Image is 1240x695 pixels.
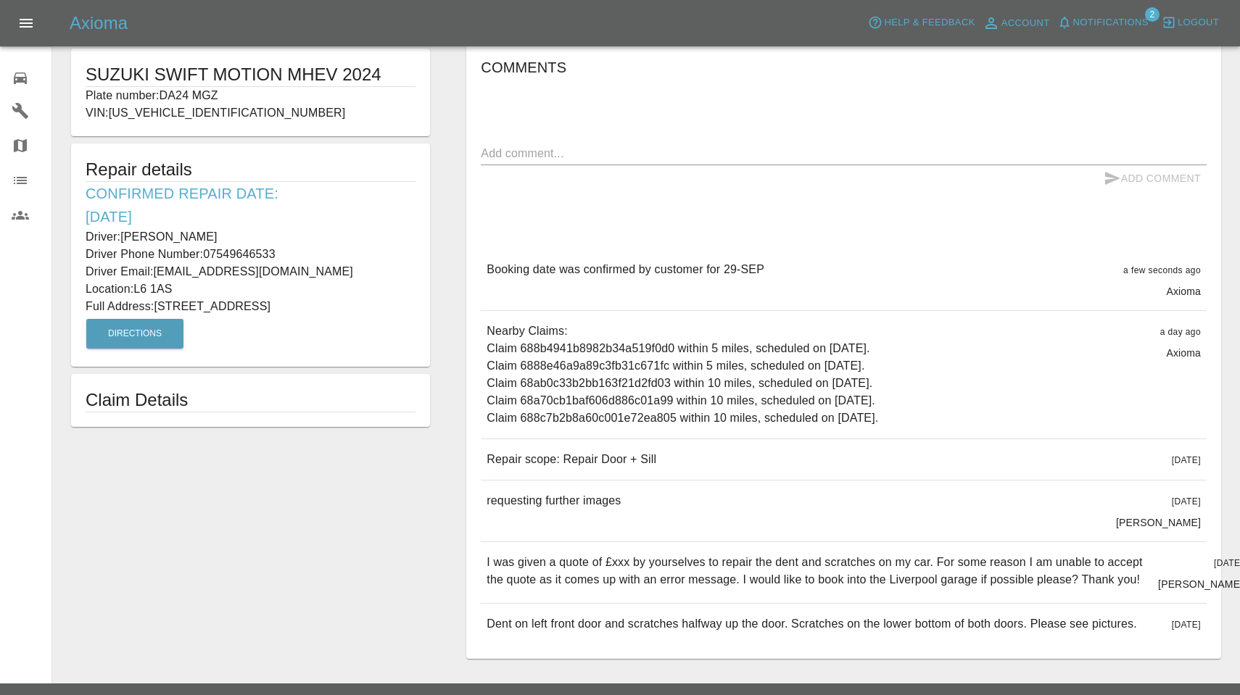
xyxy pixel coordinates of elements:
p: VIN: [US_VEHICLE_IDENTIFICATION_NUMBER] [86,104,416,122]
p: Repair scope: Repair Door + Sill [487,451,656,468]
p: Booking date was confirmed by customer for 29-SEP [487,261,764,278]
h6: Comments [481,56,1207,79]
button: Open drawer [9,6,44,41]
p: Axioma [1166,346,1201,360]
span: Logout [1178,14,1219,31]
p: [PERSON_NAME] [1116,515,1201,530]
button: Help & Feedback [864,12,978,34]
p: Nearby Claims: Claim 688b4941b8982b34a519f0d0 within 5 miles, scheduled on [DATE]. Claim 6888e46a... [487,322,878,427]
p: requesting further images [487,492,621,509]
p: I was given a quote of £xxx by yourselves to repair the dent and scratches on my car. For some re... [487,554,1146,588]
p: Dent on left front door and scratches halfway up the door. Scratches on the lower bottom of both ... [487,615,1136,633]
h1: Claim Details [86,388,416,412]
span: [DATE] [1172,620,1201,630]
p: Plate number: DA24 MGZ [86,87,416,104]
h6: Confirmed Repair Date: [DATE] [86,182,416,228]
span: [DATE] [1172,496,1201,507]
h5: Repair details [86,158,416,181]
h5: Axioma [70,12,128,35]
span: 2 [1145,7,1160,22]
span: Account [1001,15,1050,32]
p: Driver Phone Number: 07549646533 [86,246,416,263]
p: Driver: [PERSON_NAME] [86,228,416,246]
span: Help & Feedback [884,14,975,31]
button: Logout [1158,12,1223,34]
p: Axioma [1166,284,1201,299]
a: Account [979,12,1054,35]
p: Driver Email: [EMAIL_ADDRESS][DOMAIN_NAME] [86,263,416,280]
span: a day ago [1160,327,1201,337]
p: Full Address: [STREET_ADDRESS] [86,298,416,315]
span: [DATE] [1172,455,1201,465]
p: Location: L6 1AS [86,280,416,298]
button: Directions [86,319,183,349]
span: a few seconds ago [1123,265,1201,275]
button: Notifications [1054,12,1152,34]
span: Notifications [1073,14,1149,31]
h1: SUZUKI SWIFT MOTION MHEV 2024 [86,63,416,86]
